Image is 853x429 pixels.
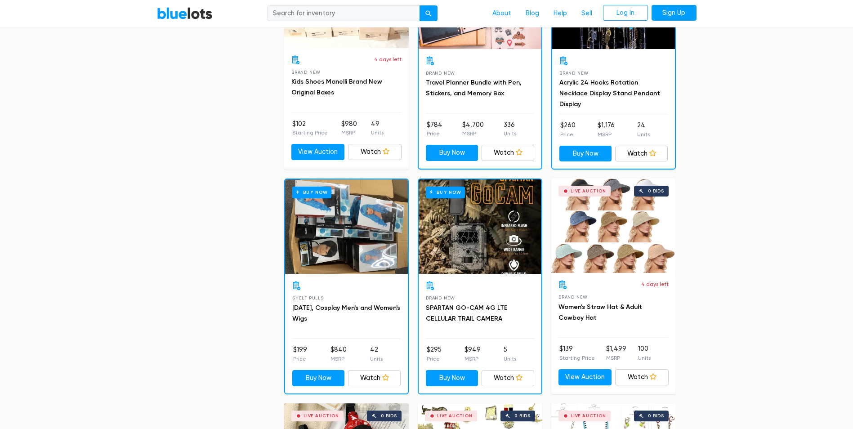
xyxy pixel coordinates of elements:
[598,121,615,139] li: $1,176
[292,295,324,300] span: Shelf Pulls
[292,187,331,198] h6: Buy Now
[292,304,400,322] a: [DATE], Cosplay Men's and Women's Wigs
[504,345,516,363] li: 5
[574,5,599,22] a: Sell
[504,355,516,363] p: Units
[558,303,642,322] a: Women's Straw Hat & Adult Cowboy Hat
[374,55,402,63] p: 4 days left
[606,344,626,362] li: $1,499
[504,120,516,138] li: 336
[504,130,516,138] p: Units
[462,130,484,138] p: MSRP
[518,5,546,22] a: Blog
[615,146,668,162] a: Watch
[648,189,664,193] div: 0 bids
[652,5,697,21] a: Sign Up
[482,370,534,386] a: Watch
[426,145,478,161] a: Buy Now
[293,355,307,363] p: Price
[292,129,328,137] p: Starting Price
[560,121,576,139] li: $260
[157,7,213,20] a: BlueLots
[641,280,669,288] p: 4 days left
[427,355,442,363] p: Price
[464,345,481,363] li: $949
[426,304,508,322] a: SPARTAN GO-CAM 4G LTE CELLULAR TRAIL CAMERA
[381,414,397,418] div: 0 bids
[427,130,442,138] p: Price
[546,5,574,22] a: Help
[464,355,481,363] p: MSRP
[304,414,339,418] div: Live Auction
[348,144,402,160] a: Watch
[419,179,541,274] a: Buy Now
[291,78,382,96] a: Kids Shoes Manelli Brand New Original Boxes
[571,414,606,418] div: Live Auction
[330,355,347,363] p: MSRP
[558,369,612,385] a: View Auction
[598,130,615,139] p: MSRP
[348,370,401,386] a: Watch
[341,119,357,137] li: $980
[426,295,455,300] span: Brand New
[551,179,676,273] a: Live Auction 0 bids
[267,5,420,22] input: Search for inventory
[285,179,408,274] a: Buy Now
[426,187,465,198] h6: Buy Now
[559,344,595,362] li: $139
[485,5,518,22] a: About
[559,79,660,108] a: Acrylic 24 Hooks Rotation Necklace Display Stand Pendant Display
[427,120,442,138] li: $784
[648,414,664,418] div: 0 bids
[330,345,347,363] li: $840
[559,71,589,76] span: Brand New
[571,189,606,193] div: Live Auction
[371,119,384,137] li: 49
[637,121,650,139] li: 24
[293,345,307,363] li: $199
[292,370,345,386] a: Buy Now
[559,354,595,362] p: Starting Price
[638,344,651,362] li: 100
[615,369,669,385] a: Watch
[371,129,384,137] p: Units
[603,5,648,21] a: Log In
[482,145,534,161] a: Watch
[427,345,442,363] li: $295
[291,144,345,160] a: View Auction
[638,354,651,362] p: Units
[560,130,576,139] p: Price
[370,345,383,363] li: 42
[291,70,321,75] span: Brand New
[426,79,522,97] a: Travel Planner Bundle with Pen, Stickers, and Memory Box
[637,130,650,139] p: Units
[426,370,478,386] a: Buy Now
[462,120,484,138] li: $4,700
[559,146,612,162] a: Buy Now
[341,129,357,137] p: MSRP
[558,295,588,299] span: Brand New
[514,414,531,418] div: 0 bids
[606,354,626,362] p: MSRP
[370,355,383,363] p: Units
[437,414,473,418] div: Live Auction
[426,71,455,76] span: Brand New
[292,119,328,137] li: $102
